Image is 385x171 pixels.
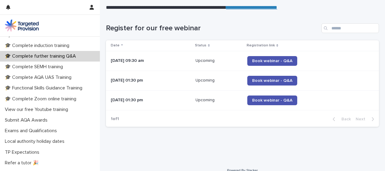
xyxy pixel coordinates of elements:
[247,76,297,85] a: Book webinar - Q&A
[356,117,369,121] span: Next
[2,107,73,112] p: View our free Youtube training
[106,90,379,110] tr: [DATE] 01:30 pmUpcomingUpcoming Book webinar - Q&A
[247,42,275,49] p: Registration link
[252,79,292,83] span: Book webinar - Q&A
[111,58,191,63] p: [DATE] 09:30 am
[328,116,353,122] button: Back
[247,96,297,105] a: Book webinar - Q&A
[247,56,297,66] a: Book webinar - Q&A
[5,19,39,32] img: M5nRWzHhSzIhMunXDL62
[196,57,216,63] p: Upcoming
[111,78,191,83] p: [DATE] 01:30 pm
[2,75,76,80] p: 🎓 Complete AQA UAS Training
[2,96,81,102] p: 🎓 Complete Zoom online training
[252,59,292,63] span: Book webinar - Q&A
[2,128,62,134] p: Exams and Qualifications
[196,96,216,103] p: Upcoming
[2,53,81,59] p: 🎓 Complete further training Q&A
[196,77,216,83] p: Upcoming
[111,98,191,103] p: [DATE] 01:30 pm
[2,85,87,91] p: 🎓 Functional Skills Guidance Training
[2,139,69,144] p: Local authority holiday dates
[353,116,379,122] button: Next
[106,51,379,71] tr: [DATE] 09:30 amUpcomingUpcoming Book webinar - Q&A
[2,149,44,155] p: TP Expectations
[195,42,206,49] p: Status
[111,42,120,49] p: Date
[321,23,379,33] input: Search
[106,24,319,33] h1: Register for our free webinar
[2,43,74,49] p: 🎓 Complete induction training
[338,117,351,121] span: Back
[106,71,379,90] tr: [DATE] 01:30 pmUpcomingUpcoming Book webinar - Q&A
[2,117,52,123] p: Submit AQA Awards
[106,112,124,126] p: 1 of 1
[2,160,44,166] p: Refer a tutor 🎉
[252,98,292,102] span: Book webinar - Q&A
[2,64,68,70] p: 🎓 Complete SEMH training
